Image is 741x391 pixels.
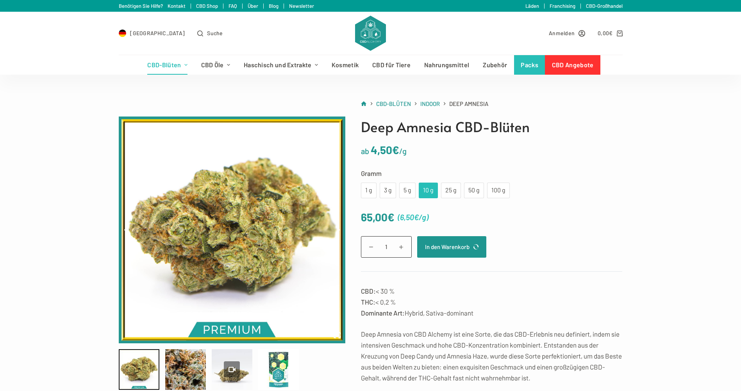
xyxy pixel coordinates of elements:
button: In den Warenkorb [417,236,486,258]
bdi: 0,00 [598,30,613,36]
div: 50 g [469,185,479,195]
span: € [609,30,612,36]
span: ( ) [398,211,429,224]
a: Haschisch und Extrakte [237,55,325,75]
a: Kosmetik [325,55,365,75]
a: Über [248,3,258,9]
span: [GEOGRAPHIC_DATA] [130,29,185,38]
a: CBD Öle [194,55,237,75]
div: 10 g [423,185,433,195]
a: CBD-Blüten [141,55,194,75]
a: CBD Angebote [545,55,600,75]
a: Shopping cart [598,29,622,38]
bdi: 65,00 [361,210,395,224]
a: Anmelden [549,29,585,38]
span: Deep Amnesia [449,99,488,109]
a: Packs [514,55,545,75]
a: Zubehör [476,55,514,75]
span: /g [419,212,426,222]
img: flowers-indoor-deep_amnesia-product-v6 [119,117,345,343]
div: 25 g [446,185,456,195]
a: CBD Shop [196,3,218,9]
strong: Dominante Art: [361,309,405,317]
span: € [387,210,395,224]
bdi: 6,50 [400,212,419,222]
strong: THC: [361,298,375,306]
a: Newsletter [289,3,314,9]
a: Benötigen Sie Hilfe? Kontakt [119,3,186,9]
p: Deep Amnesia von CBD Alchemy ist eine Sorte, die das CBD-Erlebnis neu definiert, indem sie intens... [361,328,623,383]
label: Gramm [361,168,623,179]
div: 3 g [384,185,391,195]
span: Suche [207,29,223,38]
input: Produktmenge [361,236,412,258]
span: € [392,143,399,156]
a: Läden [525,3,539,9]
a: Blog [269,3,279,9]
span: /g [399,146,407,156]
span: CBD-Blüten [376,100,411,107]
p: < 30 % < 0,2 % Hybrid, Sativa-dominant [361,285,623,318]
a: CBD-Blüten [376,99,411,109]
button: Open search form [197,29,223,38]
span: Anmelden [549,29,575,38]
a: Nahrungsmittel [418,55,476,75]
a: Select Country [119,29,185,38]
div: 1 g [366,185,372,195]
div: 100 g [492,185,505,195]
div: 5 g [404,185,411,195]
a: Indoor [420,99,440,109]
a: FAQ [229,3,237,9]
bdi: 4,50 [371,143,399,156]
a: CBD für Tiere [366,55,418,75]
strong: CBD: [361,287,376,295]
nav: Header-Menü [141,55,600,75]
span: € [414,212,419,222]
span: Indoor [420,100,440,107]
span: ab [361,146,369,156]
img: DE Flag [119,29,127,37]
h1: Deep Amnesia CBD-Blüten [361,117,623,137]
img: CBD Alchemy [355,16,386,51]
a: CBD-Großhandel [586,3,623,9]
a: Franchising [550,3,575,9]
